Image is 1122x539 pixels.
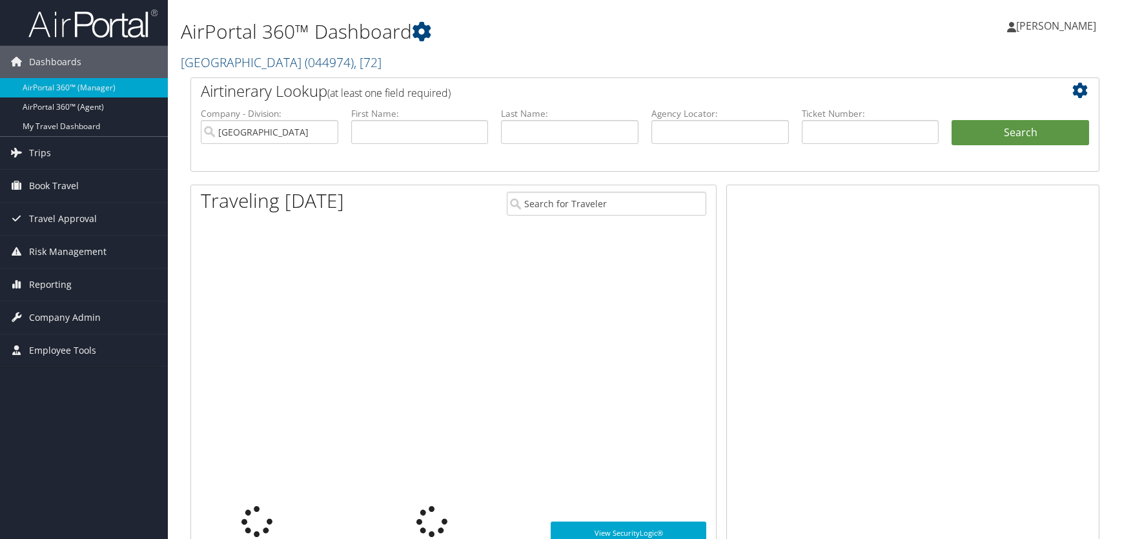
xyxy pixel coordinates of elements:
[29,301,101,334] span: Company Admin
[181,18,800,45] h1: AirPortal 360™ Dashboard
[29,170,79,202] span: Book Travel
[29,137,51,169] span: Trips
[305,54,354,71] span: ( 044974 )
[354,54,382,71] span: , [ 72 ]
[802,107,939,120] label: Ticket Number:
[29,46,81,78] span: Dashboards
[952,120,1089,146] button: Search
[1007,6,1109,45] a: [PERSON_NAME]
[201,107,338,120] label: Company - Division:
[28,8,158,39] img: airportal-logo.png
[1016,19,1096,33] span: [PERSON_NAME]
[181,54,382,71] a: [GEOGRAPHIC_DATA]
[507,192,706,216] input: Search for Traveler
[201,187,344,214] h1: Traveling [DATE]
[651,107,789,120] label: Agency Locator:
[29,269,72,301] span: Reporting
[29,203,97,235] span: Travel Approval
[501,107,638,120] label: Last Name:
[29,334,96,367] span: Employee Tools
[327,86,451,100] span: (at least one field required)
[29,236,107,268] span: Risk Management
[351,107,489,120] label: First Name:
[201,80,1014,102] h2: Airtinerary Lookup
